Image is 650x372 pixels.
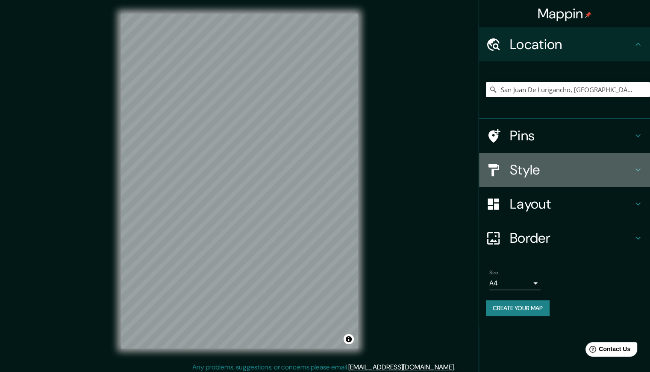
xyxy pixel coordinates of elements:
[479,221,650,255] div: Border
[344,334,354,344] button: Toggle attribution
[510,127,633,144] h4: Pins
[486,82,650,97] input: Pick your city or area
[585,12,591,18] img: pin-icon.png
[479,119,650,153] div: Pins
[489,269,498,276] label: Size
[479,187,650,221] div: Layout
[510,36,633,53] h4: Location
[348,363,454,372] a: [EMAIL_ADDRESS][DOMAIN_NAME]
[510,161,633,178] h4: Style
[479,153,650,187] div: Style
[574,339,641,363] iframe: Help widget launcher
[510,230,633,247] h4: Border
[486,300,550,316] button: Create your map
[538,5,592,22] h4: Mappin
[479,27,650,61] div: Location
[510,195,633,212] h4: Layout
[489,276,541,290] div: A4
[121,14,358,349] canvas: Map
